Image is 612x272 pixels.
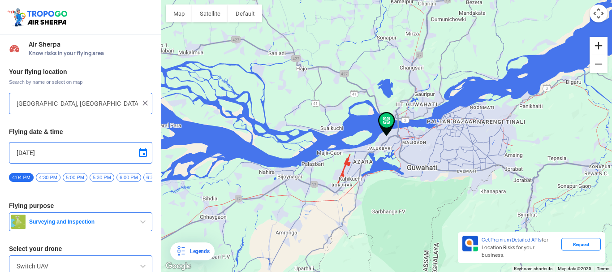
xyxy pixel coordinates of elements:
[558,266,591,271] span: Map data ©2025
[176,246,186,257] img: Legends
[590,4,608,22] button: Map camera controls
[9,212,152,231] button: Surveying and Inspection
[561,238,601,250] div: Request
[597,266,609,271] a: Terms
[478,236,561,259] div: for Location Risks for your business.
[17,261,145,272] input: Search by name or Brand
[63,173,87,182] span: 5:00 PM
[590,55,608,73] button: Zoom out
[36,173,60,182] span: 4:30 PM
[514,266,552,272] button: Keyboard shortcuts
[17,98,138,109] input: Search your flying location
[90,173,114,182] span: 5:30 PM
[9,69,152,75] h3: Your flying location
[7,7,70,27] img: ic_tgdronemaps.svg
[482,237,542,243] span: Get Premium Detailed APIs
[17,147,145,158] input: Select Date
[116,173,141,182] span: 6:00 PM
[11,215,26,229] img: survey.png
[164,260,193,272] a: Open this area in Google Maps (opens a new window)
[9,246,152,252] h3: Select your drone
[9,78,152,86] span: Search by name or select on map
[9,129,152,135] h3: Flying date & time
[9,203,152,209] h3: Flying purpose
[462,236,478,251] img: Premium APIs
[164,260,193,272] img: Google
[29,50,152,57] span: Know risks in your flying area
[9,43,20,54] img: Risk Scores
[29,41,152,48] span: Air Sherpa
[166,4,192,22] button: Show street map
[186,246,209,257] div: Legends
[141,99,150,108] img: ic_close.png
[9,173,34,182] span: 4:04 PM
[26,218,138,225] span: Surveying and Inspection
[590,37,608,55] button: Zoom in
[143,173,168,182] span: 6:30 PM
[192,4,228,22] button: Show satellite imagery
